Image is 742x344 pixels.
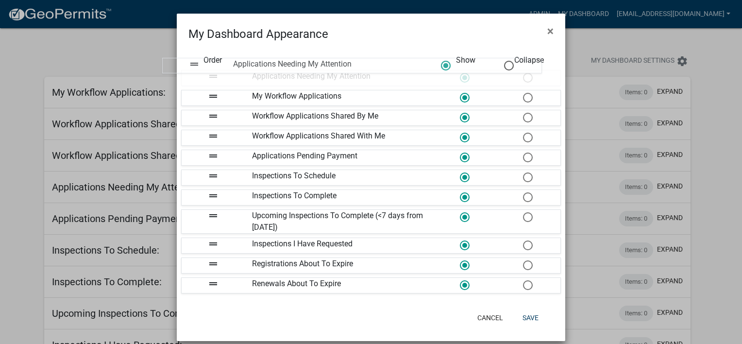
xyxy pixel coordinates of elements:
i: drag_handle [207,90,219,102]
i: drag_handle [207,210,219,222]
div: Renewals About To Expire [245,278,434,293]
button: Cancel [470,309,511,327]
button: Save [515,309,546,327]
div: Inspections I Have Requested [245,238,434,253]
div: My Workflow Applications [245,90,434,105]
div: Order [181,54,244,66]
i: drag_handle [207,278,219,290]
div: Show [434,54,497,66]
i: drag_handle [207,238,219,250]
div: Inspections To Complete [245,190,434,205]
div: Registrations About To Expire [245,258,434,273]
span: × [547,24,554,38]
i: drag_handle [207,130,219,142]
div: Applications Needing My Attention [245,70,434,86]
i: drag_handle [207,110,219,122]
i: drag_handle [207,150,219,162]
div: Workflow Applications Shared With Me [245,130,434,145]
i: drag_handle [207,258,219,270]
div: Workflow Applications Shared By Me [245,110,434,125]
i: drag_handle [207,190,219,202]
i: drag_handle [207,170,219,182]
h4: My Dashboard Appearance [188,25,328,43]
div: Inspections To Schedule [245,170,434,185]
div: Collapse [498,54,561,66]
i: drag_handle [207,70,219,82]
div: Upcoming Inspections To Complete (<7 days from [DATE]) [245,210,434,233]
button: Close [540,17,561,45]
div: Applications Pending Payment [245,150,434,165]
